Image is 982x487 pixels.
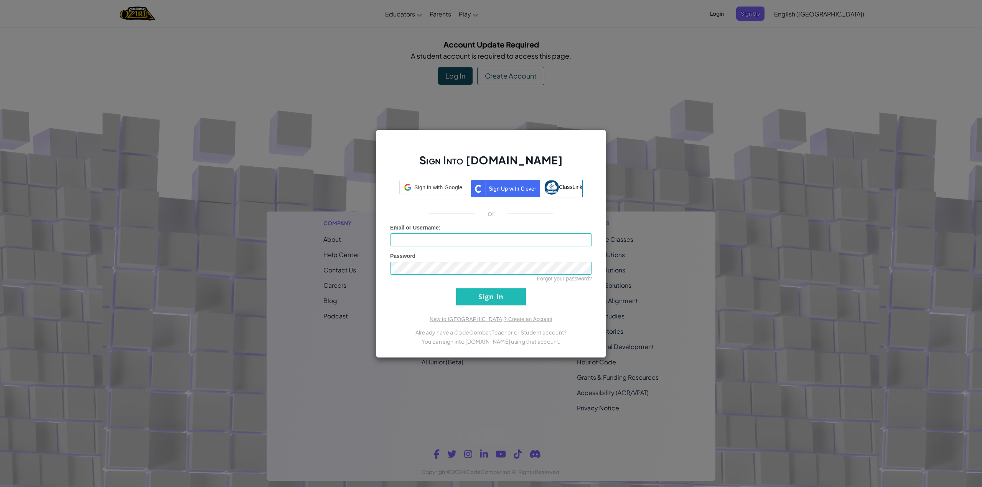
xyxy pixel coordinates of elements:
span: Password [390,253,415,259]
p: or [488,209,495,218]
span: Sign in with Google [414,184,462,191]
img: classlink-logo-small.png [544,180,559,195]
input: Sign In [456,288,526,305]
span: ClassLink [559,184,582,190]
span: Email or Username [390,225,439,231]
a: New to [GEOGRAPHIC_DATA]? Create an Account [430,316,552,322]
h2: Sign Into [DOMAIN_NAME] [390,153,592,175]
p: You can sign into [DOMAIN_NAME] using that account. [390,337,592,346]
label: : [390,224,441,231]
p: Already have a CodeCombat Teacher or Student account? [390,328,592,337]
a: Forgot your password? [537,275,592,282]
div: Sign in with Google [399,180,467,195]
img: clever_sso_button@2x.png [471,180,540,197]
a: Sign in with Google [399,180,467,197]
